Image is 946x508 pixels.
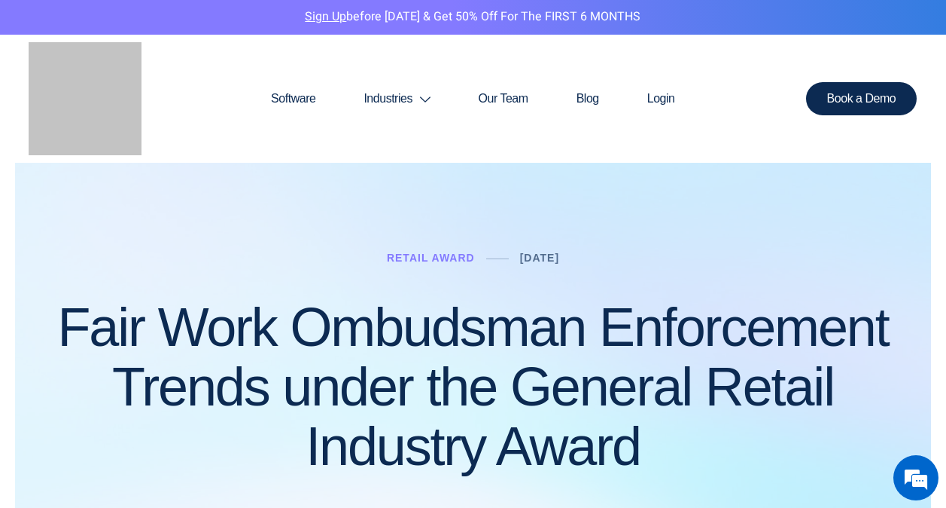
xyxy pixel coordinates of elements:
a: [DATE] [520,252,559,264]
span: Book a Demo [827,93,896,105]
a: Book a Demo [806,82,917,115]
a: Login [623,63,699,135]
a: Retail Award [387,252,475,264]
a: Our Team [455,63,552,135]
a: Blog [552,63,623,135]
p: before [DATE] & Get 50% Off for the FIRST 6 MONTHS [11,8,935,27]
a: Industries [339,63,454,135]
h1: Fair Work Ombudsman Enforcement Trends under the General Retail Industry Award [30,298,916,477]
a: Sign Up [305,8,346,26]
a: Software [247,63,339,135]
